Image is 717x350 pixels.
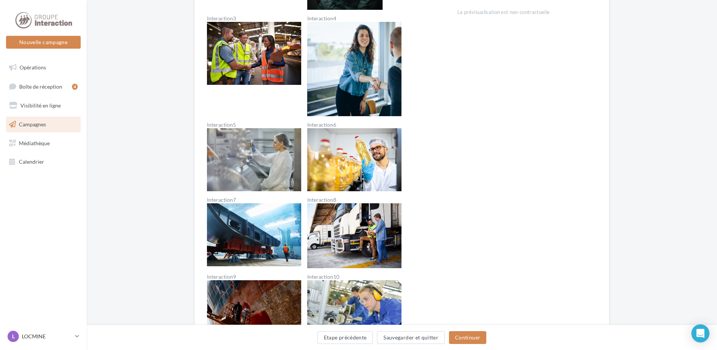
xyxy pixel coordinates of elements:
[6,329,81,344] a: L LOCMINE
[19,121,46,127] span: Campagnes
[72,84,78,90] div: 4
[5,60,82,75] a: Opérations
[207,203,301,266] img: Interaction7
[317,331,373,344] button: Etape précédente
[5,117,82,132] a: Campagnes
[207,274,301,279] label: Interaction9
[5,154,82,170] a: Calendrier
[19,158,44,165] span: Calendrier
[449,331,486,344] button: Continuer
[19,140,50,146] span: Médiathèque
[22,333,72,340] p: LOCMINE
[207,22,301,85] img: Interaction3
[307,203,401,268] img: Interaction8
[207,128,301,191] img: Interaction5
[307,128,401,191] img: Interaction6
[5,135,82,151] a: Médiathèque
[12,333,15,340] span: L
[20,64,46,71] span: Opérations
[207,197,301,203] label: Interaction7
[19,83,62,89] span: Boîte de réception
[20,102,61,109] span: Visibilité en ligne
[207,122,301,127] label: Interaction5
[307,197,401,203] label: Interaction8
[307,280,401,343] img: Interaction10
[377,331,445,344] button: Sauvegarder et quitter
[6,36,81,49] button: Nouvelle campagne
[457,6,597,16] div: La prévisualisation est non-contractuelle
[307,122,401,127] label: Interaction6
[307,16,401,21] label: Interaction4
[207,280,301,343] img: Interaction9
[307,22,401,116] img: Interaction4
[5,98,82,114] a: Visibilité en ligne
[691,324,709,342] div: Open Intercom Messenger
[307,274,401,279] label: Interaction10
[5,78,82,95] a: Boîte de réception4
[207,16,301,21] label: Interaction3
